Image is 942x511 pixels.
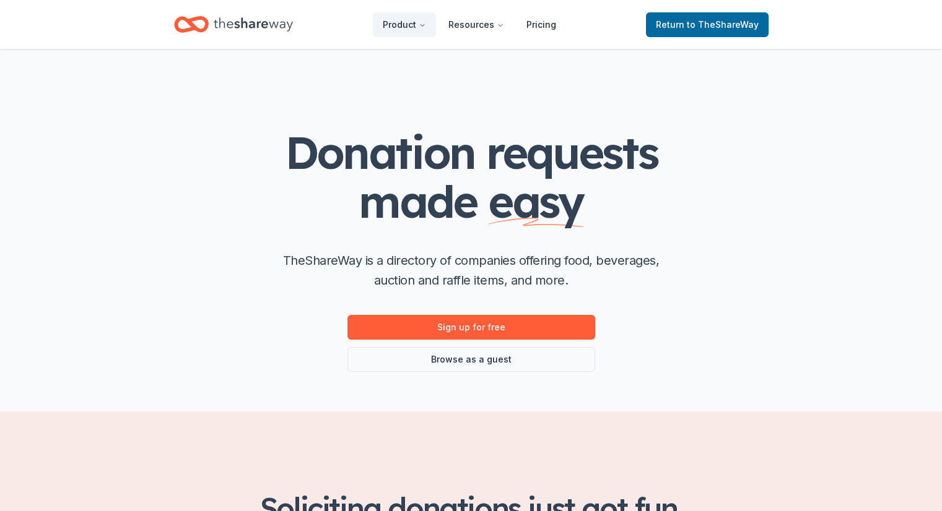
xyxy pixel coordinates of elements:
button: Product [373,12,436,37]
h1: Donation requests made [224,128,719,226]
span: easy [488,173,583,229]
span: Return [656,17,759,32]
nav: Main [373,10,566,39]
p: TheShareWay is a directory of companies offering food, beverages, auction and raffle items, and m... [273,251,669,290]
a: Home [174,10,293,39]
a: Sign up for free [347,315,595,340]
span: to TheShareWay [687,19,759,30]
a: Returnto TheShareWay [646,12,769,37]
button: Resources [438,12,514,37]
a: Browse as a guest [347,347,595,372]
a: Pricing [517,12,566,37]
